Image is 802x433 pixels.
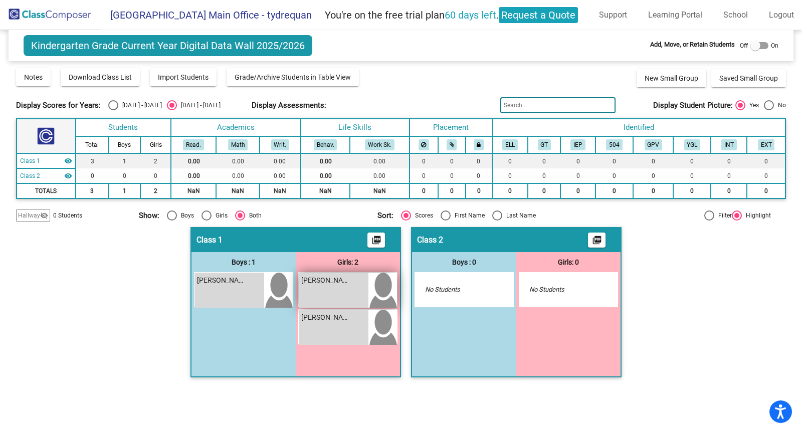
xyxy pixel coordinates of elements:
[365,139,394,150] button: Work Sk.
[595,153,633,168] td: 0
[252,101,326,110] span: Display Assessments:
[191,252,296,272] div: Boys : 1
[140,183,171,198] td: 2
[492,183,528,198] td: 0
[197,275,247,286] span: [PERSON_NAME]
[742,211,771,220] div: Highlight
[301,119,410,136] th: Life Skills
[673,183,711,198] td: 0
[410,183,438,198] td: 0
[492,168,528,183] td: 0
[53,211,82,220] span: 0 Students
[301,312,351,323] span: [PERSON_NAME]
[711,69,786,87] button: Saved Small Group
[16,68,51,86] button: Notes
[140,136,171,153] th: Girls
[595,136,633,153] th: 504 Plan
[466,183,492,198] td: 0
[108,100,221,110] mat-radio-group: Select an option
[595,168,633,183] td: 0
[18,211,40,220] span: Hallway
[320,5,583,26] span: You're on the free trial plan .
[761,7,802,23] a: Logout
[410,168,438,183] td: 0
[108,168,140,183] td: 0
[139,210,370,221] mat-radio-group: Select an option
[502,211,536,220] div: Last Name
[560,153,595,168] td: 0
[177,211,194,220] div: Boys
[140,168,171,183] td: 0
[17,168,76,183] td: No teacher - No Class Name
[637,69,706,87] button: New Small Group
[438,136,466,153] th: Keep with students
[673,153,711,168] td: 0
[196,235,223,245] span: Class 1
[76,153,109,168] td: 3
[16,101,101,110] span: Display Scores for Years:
[377,210,609,221] mat-radio-group: Select an option
[64,172,72,180] mat-icon: visibility
[492,153,528,168] td: 0
[445,9,496,21] span: 60 days left
[606,139,623,150] button: 504
[591,235,603,249] mat-icon: picture_as_pdf
[76,168,109,183] td: 0
[645,139,663,150] button: GPV
[492,136,528,153] th: English Language Learner
[417,235,443,245] span: Class 2
[633,168,673,183] td: 0
[350,153,410,168] td: 0.00
[76,119,171,136] th: Students
[719,74,778,82] span: Saved Small Group
[528,136,560,153] th: Gifted and Talented
[108,183,140,198] td: 1
[24,35,312,56] span: Kindergarten Grade Current Year Digital Data Wall 2025/2026
[183,139,204,150] button: Read.
[69,73,132,81] span: Download Class List
[367,233,385,248] button: Print Students Details
[673,168,711,183] td: 0
[410,119,492,136] th: Placement
[715,7,756,23] a: School
[412,252,516,272] div: Boys : 0
[502,139,518,150] button: ELL
[301,275,351,286] span: [PERSON_NAME]
[245,211,262,220] div: Both
[560,168,595,183] td: 0
[645,74,698,82] span: New Small Group
[216,183,260,198] td: NaN
[684,139,701,150] button: YGL
[377,211,393,220] span: Sort:
[721,139,737,150] button: INT
[747,153,785,168] td: 0
[271,139,290,150] button: Writ.
[76,183,109,198] td: 3
[350,168,410,183] td: 0.00
[591,7,635,23] a: Support
[260,153,301,168] td: 0.00
[118,101,162,110] div: [DATE] - [DATE]
[745,101,759,110] div: Yes
[466,153,492,168] td: 0
[747,168,785,183] td: 0
[40,211,48,220] mat-icon: visibility_off
[673,136,711,153] th: Young for Grade Level
[758,139,775,150] button: EXT
[570,139,585,150] button: IEP
[140,153,171,168] td: 2
[260,183,301,198] td: NaN
[451,211,485,220] div: First Name
[139,211,159,220] span: Show:
[747,136,785,153] th: Extrovert
[296,252,400,272] div: Girls: 2
[633,153,673,168] td: 0
[171,168,216,183] td: 0.00
[735,100,786,110] mat-radio-group: Select an option
[595,183,633,198] td: 0
[20,156,40,165] span: Class 1
[528,153,560,168] td: 0
[650,40,735,50] span: Add, Move, or Retain Students
[528,168,560,183] td: 0
[711,136,747,153] th: Introvert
